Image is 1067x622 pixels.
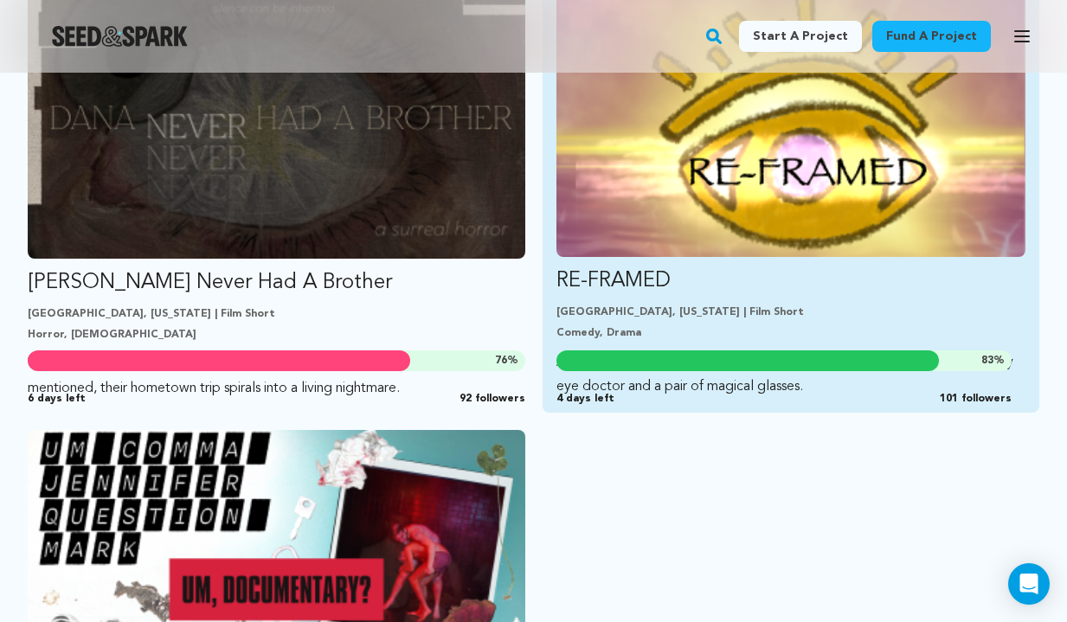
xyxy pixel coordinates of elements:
a: Start a project [739,21,862,52]
span: 6 days left [28,392,86,406]
span: 4 days left [556,392,614,406]
span: 92 followers [460,392,525,406]
span: 83 [981,356,993,366]
div: Open Intercom Messenger [1008,563,1050,605]
span: 101 followers [940,392,1012,406]
img: Seed&Spark Logo Dark Mode [52,26,188,47]
span: % [495,354,518,368]
p: [PERSON_NAME] Never Had A Brother [28,269,525,297]
p: RE-FRAMED [556,267,1026,295]
p: Horror, [DEMOGRAPHIC_DATA] [28,328,525,342]
span: % [981,354,1005,368]
span: 76 [495,356,507,366]
a: Fund a project [872,21,991,52]
a: Seed&Spark Homepage [52,26,188,47]
p: [GEOGRAPHIC_DATA], [US_STATE] | Film Short [28,307,525,321]
p: Comedy, Drama [556,326,1026,340]
p: [GEOGRAPHIC_DATA], [US_STATE] | Film Short [556,305,1026,319]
